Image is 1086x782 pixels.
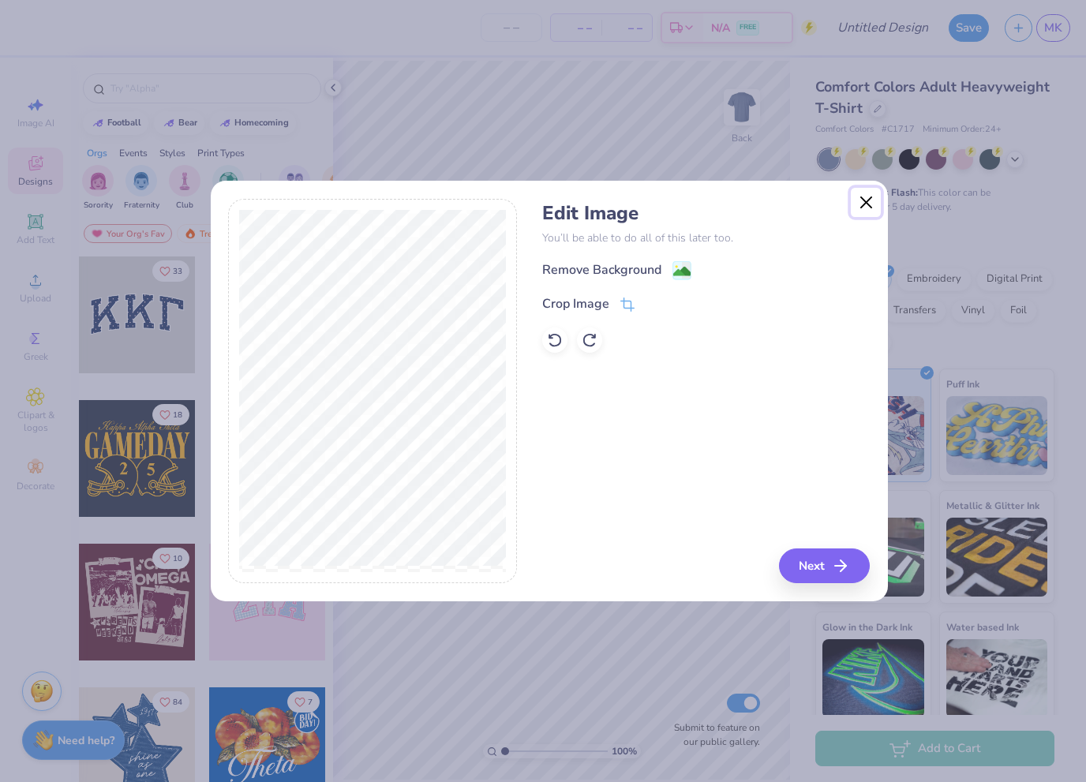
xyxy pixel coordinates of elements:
[542,230,870,246] p: You’ll be able to do all of this later too.
[542,260,661,279] div: Remove Background
[542,202,870,225] h4: Edit Image
[779,548,870,583] button: Next
[851,188,881,218] button: Close
[542,294,609,313] div: Crop Image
